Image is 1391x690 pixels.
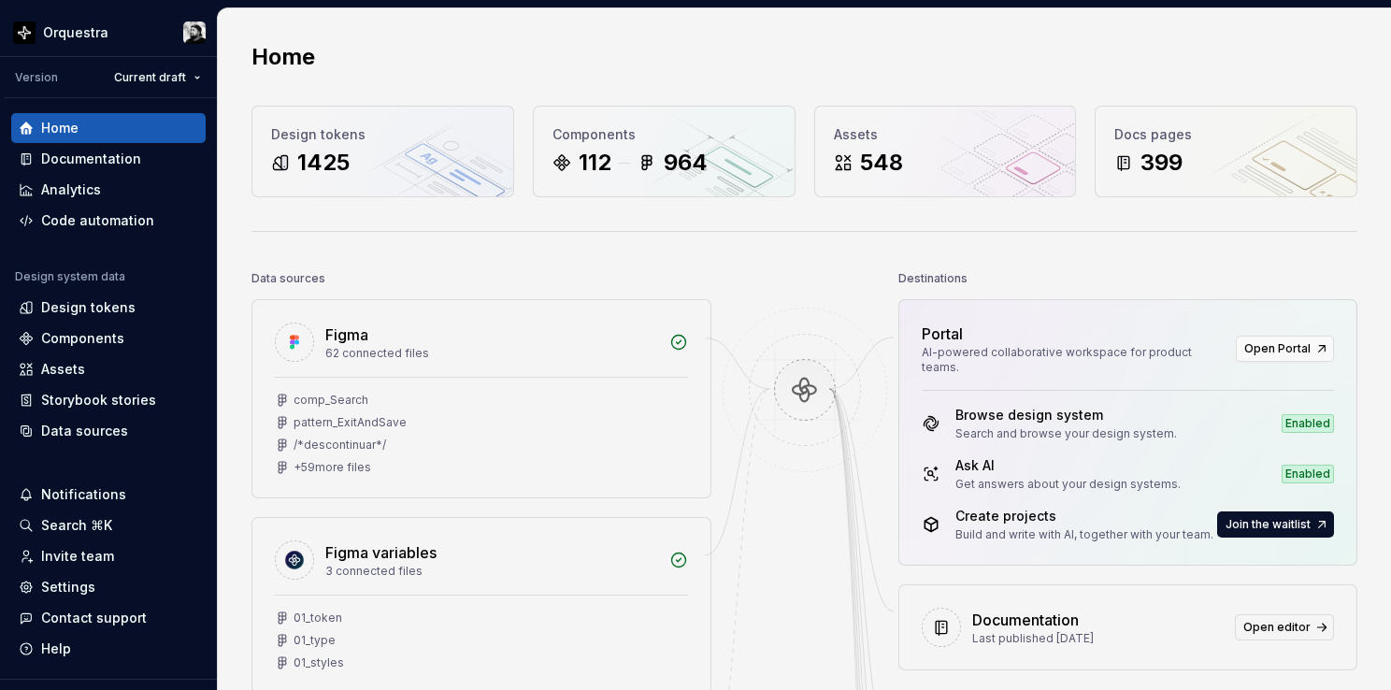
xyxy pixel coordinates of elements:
[1095,106,1357,197] a: Docs pages399
[114,70,186,85] span: Current draft
[664,148,708,178] div: 964
[271,125,495,144] div: Design tokens
[579,148,611,178] div: 112
[11,634,206,664] button: Help
[43,23,108,42] div: Orquestra
[41,640,71,658] div: Help
[1114,125,1338,144] div: Docs pages
[11,323,206,353] a: Components
[860,148,903,178] div: 548
[11,572,206,602] a: Settings
[922,345,1226,375] div: AI-powered collaborative workspace for product teams.
[325,346,658,361] div: 62 connected files
[1140,148,1183,178] div: 399
[325,541,437,564] div: Figma variables
[15,269,125,284] div: Design system data
[41,329,124,348] div: Components
[1282,414,1334,433] div: Enabled
[1236,336,1334,362] a: Open Portal
[955,507,1213,525] div: Create projects
[294,655,344,670] div: 01_styles
[955,426,1177,441] div: Search and browse your design system.
[15,70,58,85] div: Version
[1243,620,1311,635] span: Open editor
[41,485,126,504] div: Notifications
[41,150,141,168] div: Documentation
[41,180,101,199] div: Analytics
[533,106,796,197] a: Components112964
[922,323,963,345] div: Portal
[106,65,209,91] button: Current draft
[41,211,154,230] div: Code automation
[325,564,658,579] div: 3 connected files
[11,354,206,384] a: Assets
[183,22,206,44] img: Lucas Angelo Marim
[251,106,514,197] a: Design tokens1425
[11,510,206,540] button: Search ⌘K
[325,323,368,346] div: Figma
[13,22,36,44] img: 2d16a307-6340-4442-b48d-ad77c5bc40e7.png
[11,113,206,143] a: Home
[11,206,206,236] a: Code automation
[294,438,386,453] div: /*descontinuar*/
[251,42,315,72] h2: Home
[1282,465,1334,483] div: Enabled
[1217,511,1334,538] button: Join the waitlist
[972,609,1079,631] div: Documentation
[11,293,206,323] a: Design tokens
[41,609,147,627] div: Contact support
[297,148,350,178] div: 1425
[41,422,128,440] div: Data sources
[955,456,1181,475] div: Ask AI
[41,391,156,410] div: Storybook stories
[972,631,1225,646] div: Last published [DATE]
[11,385,206,415] a: Storybook stories
[552,125,776,144] div: Components
[294,611,342,625] div: 01_token
[1235,614,1334,640] a: Open editor
[955,406,1177,424] div: Browse design system
[834,125,1057,144] div: Assets
[955,527,1213,542] div: Build and write with AI, together with your team.
[4,12,213,52] button: OrquestraLucas Angelo Marim
[251,266,325,292] div: Data sources
[294,633,336,648] div: 01_type
[41,298,136,317] div: Design tokens
[11,541,206,571] a: Invite team
[11,480,206,510] button: Notifications
[11,144,206,174] a: Documentation
[41,516,112,535] div: Search ⌘K
[294,460,371,475] div: + 59 more files
[955,477,1181,492] div: Get answers about your design systems.
[11,175,206,205] a: Analytics
[898,266,968,292] div: Destinations
[11,603,206,633] button: Contact support
[41,547,114,566] div: Invite team
[1244,341,1311,356] span: Open Portal
[294,415,407,430] div: pattern_ExitAndSave
[41,119,79,137] div: Home
[814,106,1077,197] a: Assets548
[294,393,368,408] div: comp_Search
[1226,517,1311,532] span: Join the waitlist
[41,578,95,597] div: Settings
[11,416,206,446] a: Data sources
[251,299,711,498] a: Figma62 connected filescomp_Searchpattern_ExitAndSave/*descontinuar*/+59more files
[41,360,85,379] div: Assets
